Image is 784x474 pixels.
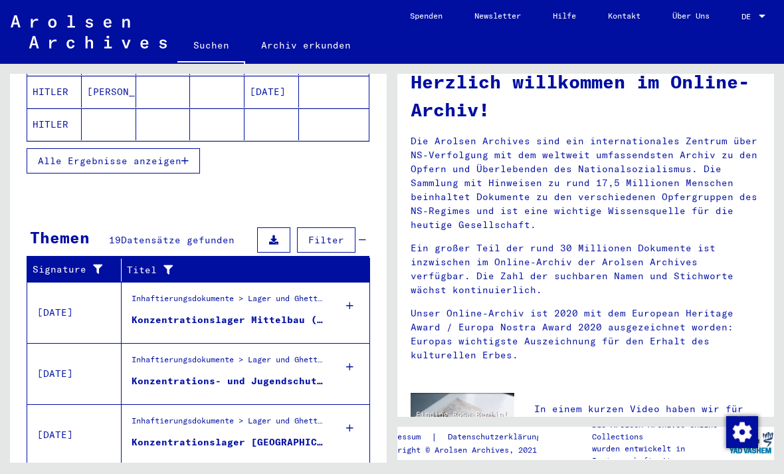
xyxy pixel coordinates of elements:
[411,68,761,124] h1: Herzlich willkommen im Online-Archiv!
[127,263,337,277] div: Titel
[27,343,122,404] td: [DATE]
[27,148,200,174] button: Alle Ergebnisse anzeigen
[437,430,557,444] a: Datenschutzerklärung
[411,393,514,449] img: video.jpg
[741,12,756,21] span: DE
[592,443,727,467] p: wurden entwickelt in Partnerschaft mit
[82,76,136,108] mat-cell: [PERSON_NAME]
[38,155,181,167] span: Alle Ergebnisse anzeigen
[726,415,757,447] div: Zustimmung ändern
[27,108,82,140] mat-cell: HITLER
[121,234,235,246] span: Datensätze gefunden
[592,419,727,443] p: Die Arolsen Archives Online-Collections
[33,263,104,277] div: Signature
[132,415,323,433] div: Inhaftierungsdokumente > Lager und Ghettos
[33,259,121,281] div: Signature
[411,134,761,232] p: Die Arolsen Archives sind ein internationales Zentrum über NS-Verfolgung mit dem weltweit umfasse...
[411,306,761,362] p: Unser Online-Archiv ist 2020 mit dem European Heritage Award / Europa Nostra Award 2020 ausgezeic...
[379,430,431,444] a: Impressum
[132,435,323,449] div: Konzentrationslager [GEOGRAPHIC_DATA]
[379,444,557,456] p: Copyright © Arolsen Archives, 2021
[27,404,122,465] td: [DATE]
[127,259,353,281] div: Titel
[245,29,367,61] a: Archiv erkunden
[27,282,122,343] td: [DATE]
[132,374,323,416] div: Konzentrations- und Jugendschutzlager [GEOGRAPHIC_DATA] Concentration Camp Moringen
[132,313,323,327] div: Konzentrationslager Mittelbau ([GEOGRAPHIC_DATA])
[27,76,82,108] mat-cell: HITLER
[308,234,344,246] span: Filter
[534,402,761,458] p: In einem kurzen Video haben wir für Sie die wichtigsten Tipps für die Suche im Online-Archiv zusa...
[726,416,758,448] img: Zustimmung ändern
[379,430,557,444] div: |
[30,225,90,249] div: Themen
[297,227,355,253] button: Filter
[11,15,167,49] img: Arolsen_neg.svg
[109,234,121,246] span: 19
[132,354,323,372] div: Inhaftierungsdokumente > Lager und Ghettos
[245,76,299,108] mat-cell: [DATE]
[411,241,761,297] p: Ein großer Teil der rund 30 Millionen Dokumente ist inzwischen im Online-Archiv der Arolsen Archi...
[132,293,323,311] div: Inhaftierungsdokumente > Lager und Ghettos
[177,29,245,64] a: Suchen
